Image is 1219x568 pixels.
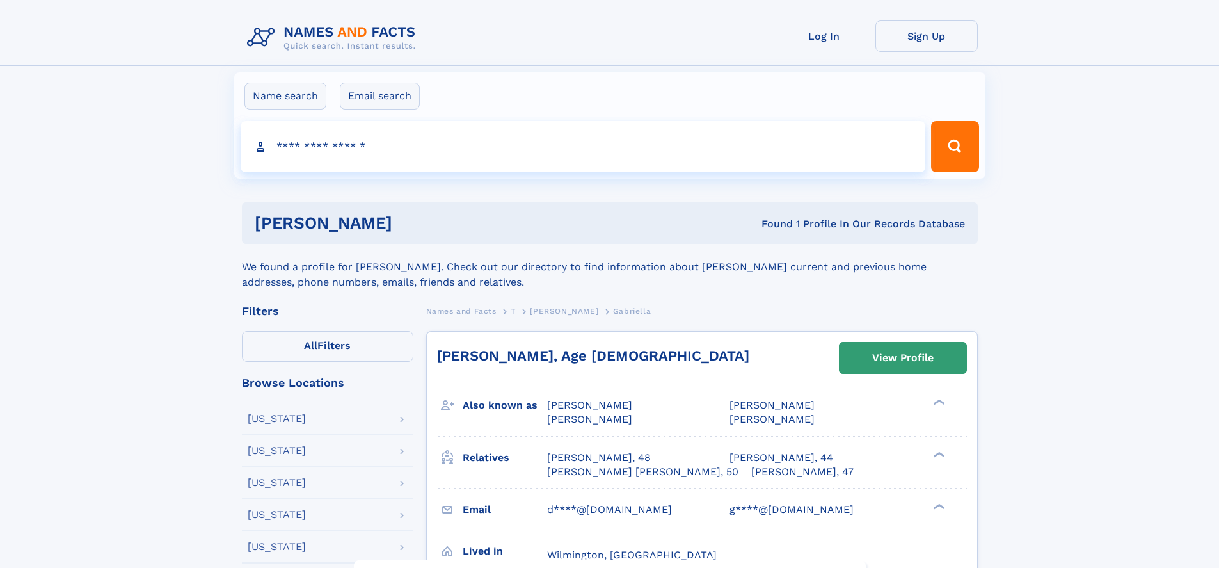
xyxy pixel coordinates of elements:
[241,121,926,172] input: search input
[511,303,516,319] a: T
[242,377,413,389] div: Browse Locations
[340,83,420,110] label: Email search
[463,499,547,521] h3: Email
[463,394,547,416] h3: Also known as
[426,303,497,319] a: Names and Facts
[242,305,413,317] div: Filters
[248,446,306,456] div: [US_STATE]
[547,549,717,561] span: Wilmington, [GEOGRAPHIC_DATA]
[511,307,516,316] span: T
[463,447,547,469] h3: Relatives
[547,465,738,479] a: [PERSON_NAME] [PERSON_NAME], 50
[547,413,632,425] span: [PERSON_NAME]
[304,339,317,352] span: All
[248,478,306,488] div: [US_STATE]
[244,83,326,110] label: Name search
[930,502,946,510] div: ❯
[242,244,978,290] div: We found a profile for [PERSON_NAME]. Check out our directory to find information about [PERSON_N...
[729,413,815,425] span: [PERSON_NAME]
[255,215,577,231] h1: [PERSON_NAME]
[463,540,547,562] h3: Lived in
[729,399,815,411] span: [PERSON_NAME]
[729,451,833,465] a: [PERSON_NAME], 44
[248,414,306,424] div: [US_STATE]
[530,303,598,319] a: [PERSON_NAME]
[248,510,306,520] div: [US_STATE]
[613,307,651,316] span: Gabriella
[773,20,875,52] a: Log In
[547,451,651,465] a: [PERSON_NAME], 48
[872,343,934,373] div: View Profile
[751,465,854,479] a: [PERSON_NAME], 47
[840,343,966,373] a: View Profile
[930,450,946,458] div: ❯
[875,20,978,52] a: Sign Up
[547,399,632,411] span: [PERSON_NAME]
[248,542,306,552] div: [US_STATE]
[437,348,749,364] a: [PERSON_NAME], Age [DEMOGRAPHIC_DATA]
[530,307,598,316] span: [PERSON_NAME]
[930,398,946,407] div: ❯
[577,217,965,231] div: Found 1 Profile In Our Records Database
[242,331,413,362] label: Filters
[931,121,978,172] button: Search Button
[242,20,426,55] img: Logo Names and Facts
